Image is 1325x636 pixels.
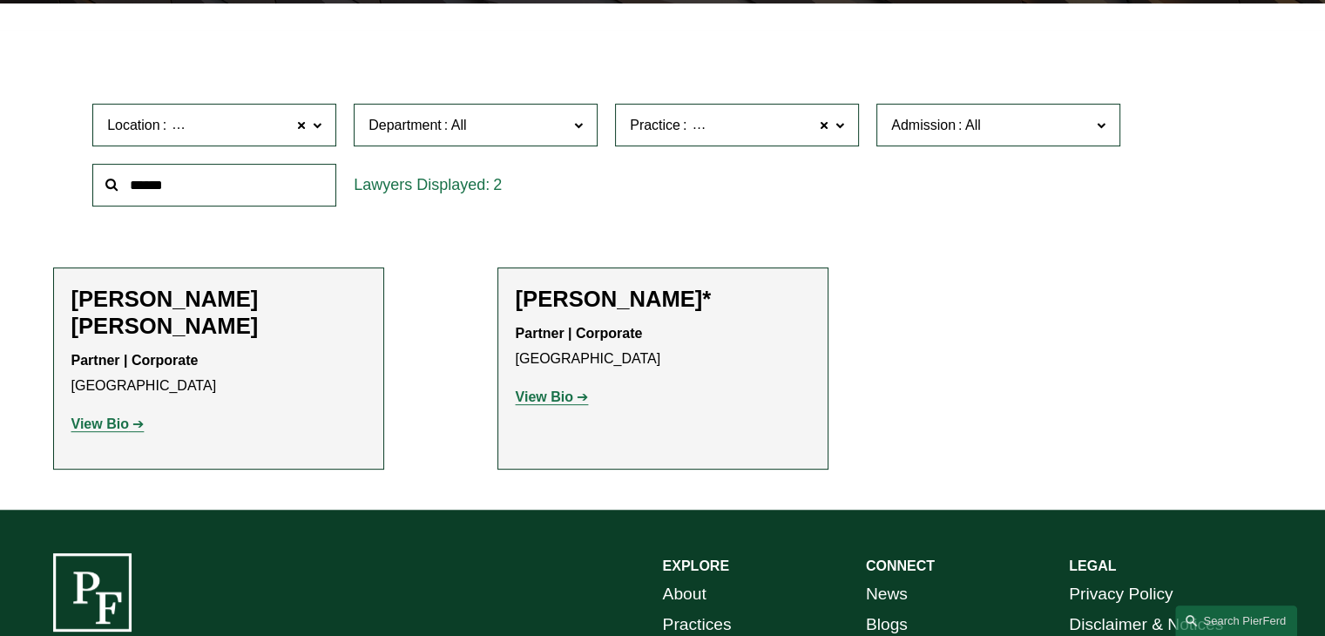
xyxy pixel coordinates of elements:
a: View Bio [71,416,145,431]
strong: EXPLORE [663,558,729,573]
span: Admission [891,118,956,132]
h2: [PERSON_NAME] [PERSON_NAME] [71,286,366,340]
span: Department [368,118,442,132]
p: [GEOGRAPHIC_DATA] [516,321,810,372]
a: Search this site [1175,606,1297,636]
strong: CONNECT [866,558,935,573]
strong: View Bio [71,416,129,431]
span: 2 [493,176,502,193]
strong: Partner | Corporate [516,326,643,341]
strong: View Bio [516,389,573,404]
a: About [663,579,706,610]
span: Location [107,118,160,132]
p: [GEOGRAPHIC_DATA] [71,348,366,399]
a: News [866,579,908,610]
a: View Bio [516,389,589,404]
span: Practice [630,118,680,132]
h2: [PERSON_NAME]* [516,286,810,313]
strong: LEGAL [1069,558,1116,573]
a: Privacy Policy [1069,579,1173,610]
span: Private Equity and Venture Capital [689,114,902,137]
span: [GEOGRAPHIC_DATA] [169,114,314,137]
strong: Partner | Corporate [71,353,199,368]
